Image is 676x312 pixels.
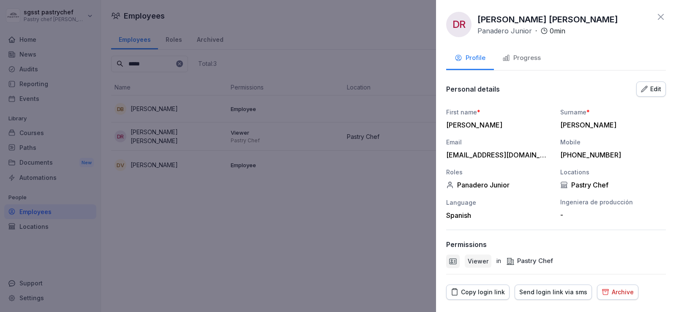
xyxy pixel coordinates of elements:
[560,108,666,117] div: Surname
[506,256,553,266] div: Pastry Chef
[494,47,549,70] button: Progress
[446,151,548,159] div: [EMAIL_ADDRESS][DOMAIN_NAME]
[446,108,552,117] div: First name
[477,26,532,36] p: Panadero Junior
[446,240,487,249] p: Permissions
[560,211,662,219] div: -
[477,13,618,26] p: [PERSON_NAME] [PERSON_NAME]
[446,121,548,129] div: [PERSON_NAME]
[560,138,666,147] div: Mobile
[597,285,638,300] button: Archive
[560,198,666,206] div: Ingeniera de producción
[455,53,485,63] div: Profile
[446,168,552,176] div: Roles
[502,53,541,63] div: Progress
[560,168,666,176] div: Locations
[560,151,662,159] div: [PHONE_NUMBER]
[446,211,552,220] div: Spanish
[515,285,592,300] button: Send login link via sms
[550,26,565,36] p: 0 min
[446,47,494,70] button: Profile
[446,85,500,93] p: Personal details
[446,285,510,300] button: Copy login link
[560,121,662,129] div: [PERSON_NAME]
[641,84,661,94] div: Edit
[636,81,666,97] button: Edit
[468,257,488,266] p: Viewer
[560,181,666,189] div: Pastry Chef
[451,288,505,297] div: Copy login link
[446,138,552,147] div: Email
[602,288,634,297] div: Archive
[496,256,501,266] p: in
[519,288,587,297] div: Send login link via sms
[446,198,552,207] div: Language
[446,181,552,189] div: Panadero Junior
[446,12,472,37] div: DR
[477,26,565,36] div: ·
